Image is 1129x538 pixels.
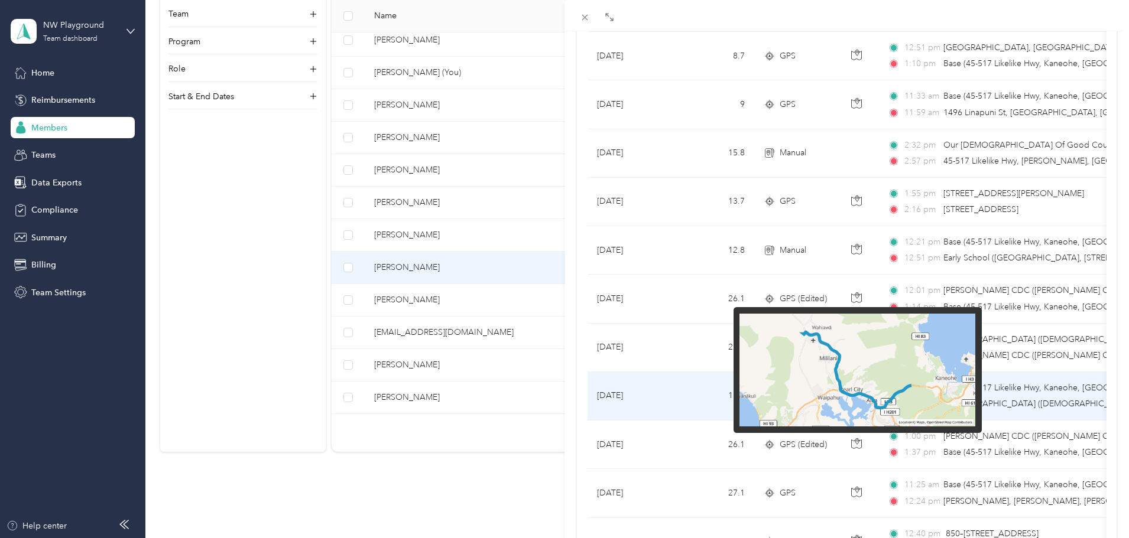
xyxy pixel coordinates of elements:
span: 12:51 pm [904,252,938,265]
span: GPS [780,195,796,208]
span: 12:21 pm [904,236,938,249]
td: [DATE] [588,129,676,178]
td: 22.5 [676,324,754,372]
span: 1:10 pm [904,57,938,70]
td: [DATE] [588,80,676,129]
td: [DATE] [588,324,676,372]
td: 26.1 [676,420,754,469]
span: 11:25 am [904,478,938,491]
td: [DATE] [588,469,676,517]
iframe: Everlance-gr Chat Button Frame [1063,472,1129,538]
td: 8.7 [676,32,754,80]
td: 15.8 [676,129,754,178]
span: Manual [780,146,806,159]
span: Manual [780,244,806,257]
span: GPS [780,98,796,111]
span: 2:57 pm [904,155,938,168]
td: 9 [676,80,754,129]
td: 26.1 [676,275,754,323]
span: GPS (Edited) [780,438,827,451]
span: GPS (Edited) [780,292,827,305]
td: [DATE] [588,226,676,275]
td: 12.8 [676,226,754,275]
td: [DATE] [588,275,676,323]
span: 1:00 pm [904,430,938,443]
span: 11:59 am [904,106,938,119]
span: GPS [780,50,796,63]
span: 12:01 pm [904,284,938,297]
td: 27.1 [676,469,754,517]
span: [STREET_ADDRESS][PERSON_NAME] [943,188,1084,198]
td: [DATE] [588,178,676,226]
span: 11:33 am [904,90,938,103]
span: 1:14 pm [904,301,938,314]
span: 12:24 pm [904,495,938,508]
td: 11.5 [676,372,754,420]
td: 13.7 [676,178,754,226]
span: 1:55 pm [904,187,938,200]
img: minimap [739,314,975,427]
span: GPS [780,487,796,500]
span: 2:16 pm [904,203,938,216]
td: [DATE] [588,32,676,80]
span: 1:37 pm [904,446,938,459]
td: [DATE] [588,420,676,469]
span: 12:51 pm [904,41,938,54]
span: [STREET_ADDRESS] [943,204,1018,214]
td: [DATE] [588,372,676,420]
span: 2:32 pm [904,139,938,152]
